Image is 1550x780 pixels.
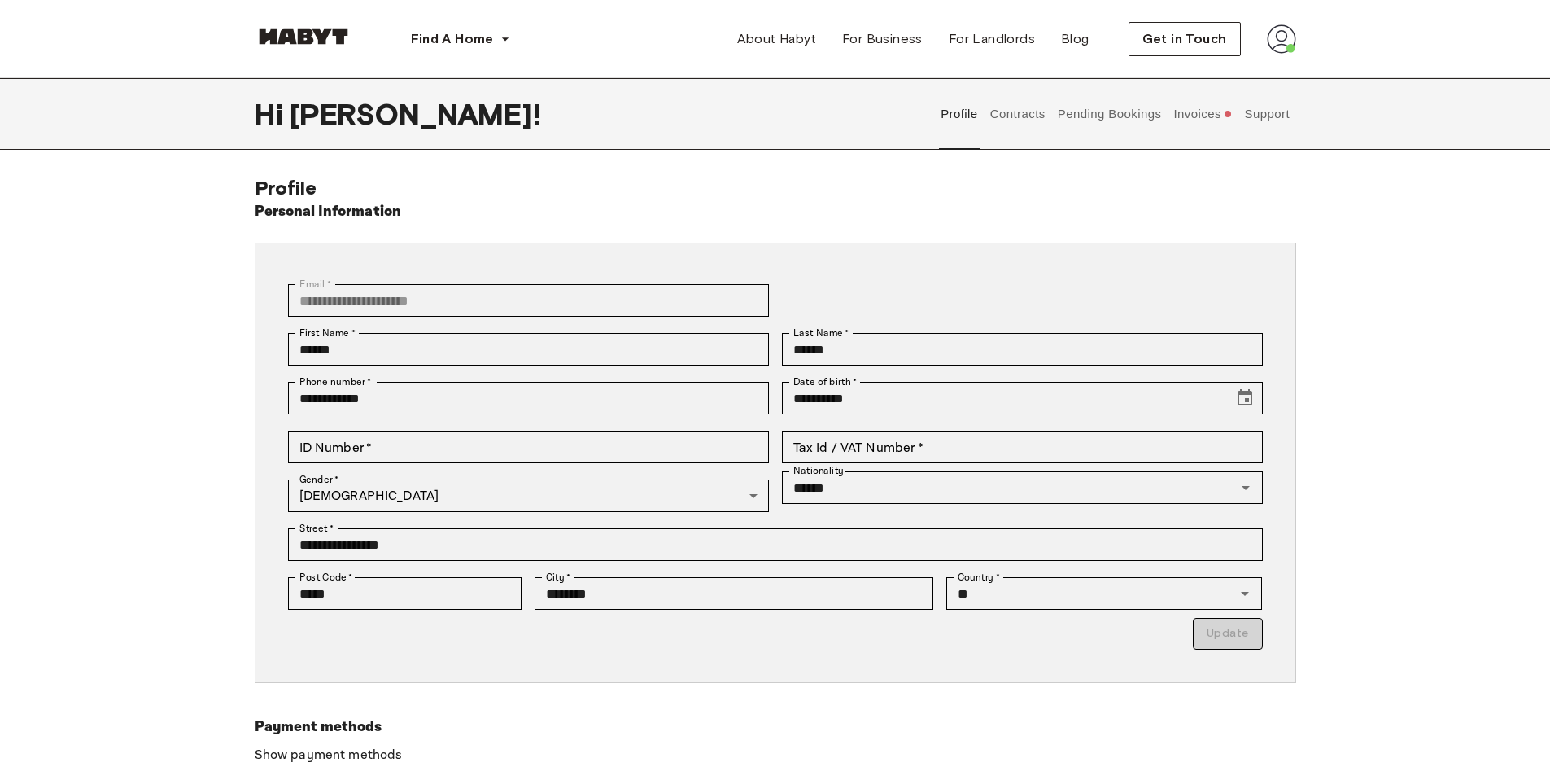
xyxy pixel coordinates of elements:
span: Blog [1061,29,1089,49]
span: [PERSON_NAME] ! [290,97,541,131]
label: Phone number [299,375,372,389]
a: Show payment methods [255,747,403,764]
div: user profile tabs [935,78,1296,150]
label: Date of birth [793,375,857,389]
button: Invoices [1172,78,1234,150]
button: Open [1233,582,1256,605]
h6: Payment methods [255,716,1296,738]
button: Open [1234,476,1257,499]
a: Blog [1048,23,1102,55]
button: Get in Touch [1129,22,1241,56]
button: Contracts [988,78,1047,150]
span: For Landlords [949,29,1035,49]
img: Habyt [255,28,352,45]
label: City [546,570,571,585]
a: About Habyt [724,23,829,55]
h6: Personal Information [255,200,402,223]
span: About Habyt [737,29,816,49]
label: Post Code [299,570,353,585]
span: Hi [255,97,290,131]
span: Profile [255,176,317,199]
label: First Name [299,326,356,340]
img: avatar [1267,24,1296,54]
label: Country [958,570,1000,585]
div: You can't change your email address at the moment. Please reach out to customer support in case y... [288,284,769,317]
a: For Landlords [936,23,1048,55]
button: Profile [939,78,980,150]
button: Find A Home [398,23,523,55]
button: Pending Bookings [1055,78,1164,150]
a: For Business [829,23,936,55]
label: Gender [299,472,338,487]
button: Choose date, selected date is Jan 18, 1991 [1229,382,1261,414]
label: Last Name [793,326,849,340]
label: Nationality [793,464,844,478]
div: [DEMOGRAPHIC_DATA] [288,480,769,512]
span: Find A Home [411,29,494,49]
label: Street [299,521,334,536]
span: Get in Touch [1142,29,1227,49]
span: For Business [842,29,923,49]
label: Email [299,277,331,291]
button: Support [1242,78,1292,150]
